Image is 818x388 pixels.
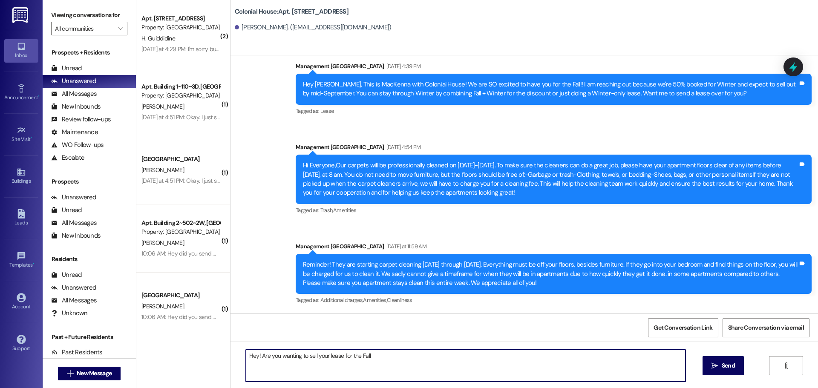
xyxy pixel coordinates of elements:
div: Apt. Building 2~502~2W, [GEOGRAPHIC_DATA] [141,218,220,227]
div: [DATE] at 4:51 PM: Okay. I just signed it. [141,177,236,184]
span: Get Conversation Link [654,323,712,332]
a: Buildings [4,165,38,188]
div: [GEOGRAPHIC_DATA] [141,155,220,164]
div: [DATE] at 4:51 PM: Okay. I just signed it. [141,113,236,121]
div: Past Residents [51,348,103,357]
div: 10:06 AM: Hey did you send me a link to the portal? Or do I just look it up online? [141,313,339,321]
span: • [38,93,39,99]
div: All Messages [51,296,97,305]
div: [GEOGRAPHIC_DATA] [141,291,220,300]
div: Tagged as: [296,294,812,306]
div: New Inbounds [51,102,101,111]
label: Viewing conversations for [51,9,127,22]
div: [DATE] 4:54 PM [384,143,421,152]
span: • [33,261,34,267]
div: Property: [GEOGRAPHIC_DATA] [141,91,220,100]
div: Hey [PERSON_NAME], This is MacKenna with Colonial House! We are SO excited to have you for the Fa... [303,80,798,98]
span: New Message [77,369,112,378]
div: Unread [51,64,82,73]
span: Cleanliness [387,296,412,304]
button: New Message [58,367,121,380]
b: Colonial House: Apt. [STREET_ADDRESS] [235,7,349,16]
div: Management [GEOGRAPHIC_DATA] [296,242,812,254]
div: Escalate [51,153,84,162]
span: [PERSON_NAME] [141,103,184,110]
div: New Inbounds [51,231,101,240]
div: Unanswered [51,193,96,202]
div: Apt. Building 1~110~3D, [GEOGRAPHIC_DATA] [141,82,220,91]
div: Prospects + Residents [43,48,136,57]
div: [DATE] at 11:59 AM [384,242,426,251]
a: Inbox [4,39,38,62]
button: Send [703,356,744,375]
button: Share Conversation via email [723,318,809,337]
span: Amenities [333,207,356,214]
div: [PERSON_NAME]. ([EMAIL_ADDRESS][DOMAIN_NAME]) [235,23,392,32]
span: [PERSON_NAME] [141,239,184,247]
a: Leads [4,207,38,230]
button: Get Conversation Link [648,318,718,337]
div: [DATE] at 4:29 PM: I'm sorry but I don't think I will be signing up for future semester! Thank you! [141,45,371,53]
div: Residents [43,255,136,264]
span: Send [722,361,735,370]
div: Tagged as: [296,105,812,117]
div: Maintenance [51,128,98,137]
span: Additional charges , [320,296,363,304]
span: [PERSON_NAME] [141,166,184,174]
span: Lease [320,107,334,115]
i:  [67,370,73,377]
div: 10:06 AM: Hey did you send me a link to the portal? Or do I just look it up online? [141,250,339,257]
div: Apt. [STREET_ADDRESS] [141,14,220,23]
input: All communities [55,22,114,35]
a: Templates • [4,249,38,272]
i:  [711,362,718,369]
span: Amenities , [363,296,387,304]
span: • [31,135,32,141]
img: ResiDesk Logo [12,7,30,23]
div: All Messages [51,218,97,227]
div: All Messages [51,89,97,98]
div: Management [GEOGRAPHIC_DATA] [296,143,812,155]
a: Support [4,332,38,355]
div: Unanswered [51,77,96,86]
div: Tagged as: [296,204,812,216]
span: [PERSON_NAME] [141,302,184,310]
div: WO Follow-ups [51,141,104,149]
div: [DATE] 4:39 PM [384,62,421,71]
div: Unread [51,270,82,279]
div: Unknown [51,309,87,318]
div: Management [GEOGRAPHIC_DATA] [296,62,812,74]
span: Trash , [320,207,333,214]
div: Hi Everyone,Our carpets will be professionally cleaned on [DATE]-[DATE]. To make sure the cleaner... [303,161,798,198]
a: Site Visit • [4,123,38,146]
span: H. Guiddidine [141,34,175,42]
div: Prospects [43,177,136,186]
span: Share Conversation via email [728,323,804,332]
div: Reminder! They are starting carpet cleaning [DATE] through [DATE]. Everything must be off your fl... [303,260,798,287]
div: Unread [51,206,82,215]
i:  [783,362,789,369]
i:  [118,25,123,32]
a: Account [4,290,38,313]
div: Review follow-ups [51,115,111,124]
div: Property: [GEOGRAPHIC_DATA] [141,23,220,32]
textarea: Hey! Are you wanting to sell your lease for the Fall [246,350,686,382]
div: Property: [GEOGRAPHIC_DATA] [141,227,220,236]
div: Unanswered [51,283,96,292]
div: Past + Future Residents [43,333,136,342]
